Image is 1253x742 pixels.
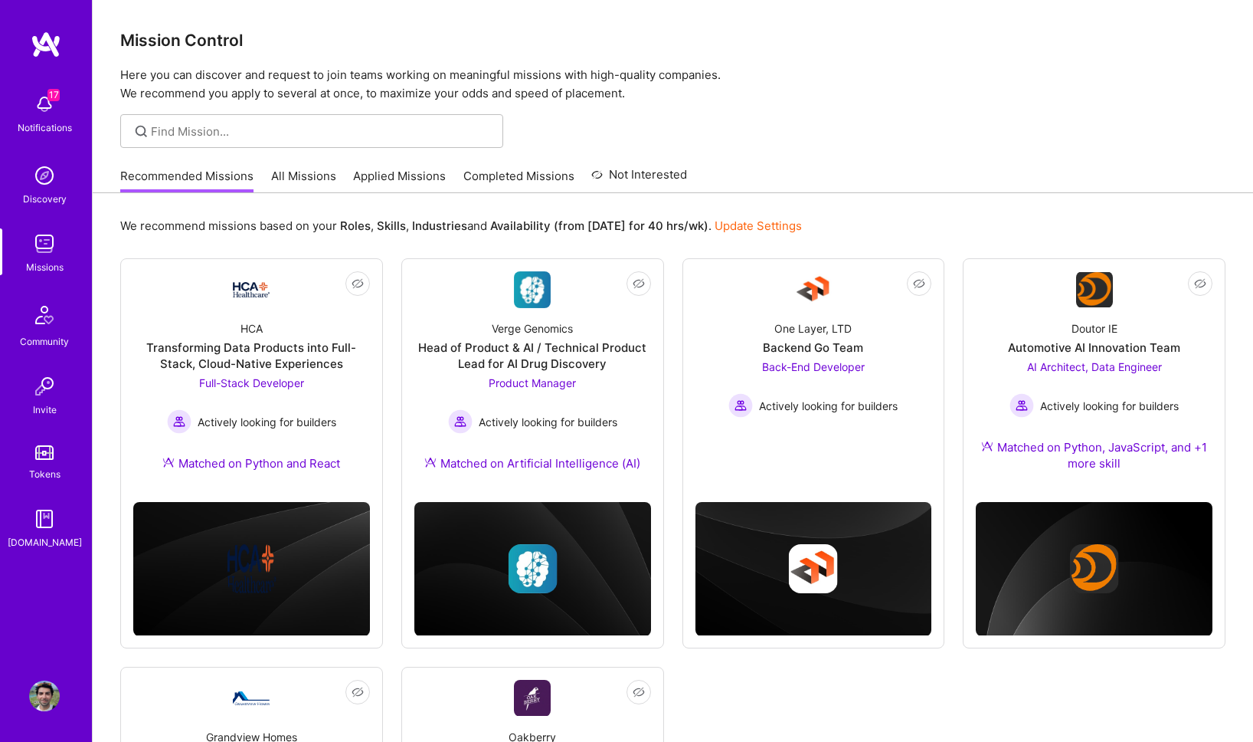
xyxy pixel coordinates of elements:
[695,502,932,636] img: cover
[1071,320,1117,337] div: Doutor IE
[29,160,60,191] img: discovery
[33,402,57,418] div: Invite
[1070,544,1119,593] img: Company logo
[633,277,645,290] i: icon EyeClosed
[20,333,69,350] div: Community
[414,502,651,636] img: cover
[913,277,925,290] i: icon EyeClosed
[271,168,336,193] a: All Missions
[424,456,437,468] img: Ateam Purple Icon
[479,414,617,430] span: Actively looking for builders
[31,31,61,58] img: logo
[198,414,336,430] span: Actively looking for builders
[133,340,370,372] div: Transforming Data Products into Full-Stack, Cloud-Native Experiences
[762,360,865,373] span: Back-End Developer
[763,340,863,356] div: Backend Go Team
[18,120,72,136] div: Notifications
[1076,272,1113,307] img: Company Logo
[133,502,370,636] img: cover
[514,680,551,716] img: Company Logo
[227,544,276,593] img: Company logo
[414,340,651,372] div: Head of Product & AI / Technical Product Lead for AI Drug Discovery
[29,89,60,120] img: bell
[789,544,838,593] img: Company logo
[29,681,60,711] img: User Avatar
[352,277,364,290] i: icon EyeClosed
[29,504,60,534] img: guide book
[240,320,263,337] div: HCA
[120,218,802,234] p: We recommend missions based on your , , and .
[377,218,406,233] b: Skills
[151,123,492,140] input: Find Mission...
[463,168,574,193] a: Completed Missions
[492,320,573,337] div: Verge Genomics
[795,271,832,308] img: Company Logo
[233,691,270,705] img: Company Logo
[412,218,467,233] b: Industries
[981,440,993,452] img: Ateam Purple Icon
[715,218,802,233] a: Update Settings
[448,409,473,434] img: Actively looking for builders
[633,686,645,698] i: icon EyeClosed
[1008,340,1180,356] div: Automotive AI Innovation Team
[340,218,371,233] b: Roles
[759,398,898,414] span: Actively looking for builders
[489,376,576,389] span: Product Manager
[199,376,304,389] span: Full-Stack Developer
[976,439,1212,471] div: Matched on Python, JavaScript, and +1 more skill
[29,228,60,259] img: teamwork
[728,393,753,418] img: Actively looking for builders
[120,31,1225,50] h3: Mission Control
[976,502,1212,636] img: cover
[414,271,651,490] a: Company LogoVerge GenomicsHead of Product & AI / Technical Product Lead for AI Drug DiscoveryProd...
[132,123,150,140] i: icon SearchGrey
[591,166,687,193] a: Not Interested
[976,271,1212,490] a: Company LogoDoutor IEAutomotive AI Innovation TeamAI Architect, Data Engineer Actively looking fo...
[1194,277,1206,290] i: icon EyeClosed
[167,409,191,434] img: Actively looking for builders
[695,271,932,447] a: Company LogoOne Layer, LTDBackend Go TeamBack-End Developer Actively looking for buildersActively...
[133,271,370,490] a: Company LogoHCATransforming Data Products into Full-Stack, Cloud-Native ExperiencesFull-Stack Dev...
[1009,393,1034,418] img: Actively looking for builders
[774,320,852,337] div: One Layer, LTD
[233,282,270,297] img: Company Logo
[514,271,551,308] img: Company Logo
[26,297,63,333] img: Community
[25,681,64,711] a: User Avatar
[353,168,446,193] a: Applied Missions
[26,259,64,275] div: Missions
[120,168,254,193] a: Recommended Missions
[29,466,61,482] div: Tokens
[490,218,708,233] b: Availability (from [DATE] for 40 hrs/wk)
[1027,360,1162,373] span: AI Architect, Data Engineer
[162,455,340,471] div: Matched on Python and React
[508,544,557,593] img: Company logo
[47,89,60,101] span: 17
[424,455,640,471] div: Matched on Artificial Intelligence (AI)
[29,371,60,402] img: Invite
[162,456,175,468] img: Ateam Purple Icon
[35,445,54,460] img: tokens
[352,686,364,698] i: icon EyeClosed
[1040,398,1179,414] span: Actively looking for builders
[23,191,67,207] div: Discovery
[8,534,82,550] div: [DOMAIN_NAME]
[120,66,1225,103] p: Here you can discover and request to join teams working on meaningful missions with high-quality ...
